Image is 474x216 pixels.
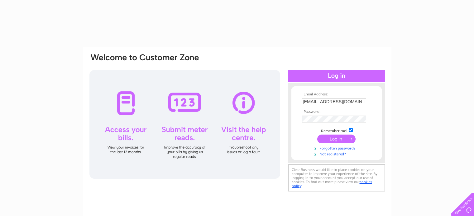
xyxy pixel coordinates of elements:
div: Clear Business would like to place cookies on your computer to improve your experience of the sit... [288,164,385,191]
input: Submit [317,135,356,143]
td: Remember me? [300,127,373,133]
th: Password: [300,110,373,114]
a: Forgotten password? [302,145,373,151]
a: Not registered? [302,151,373,157]
th: Email Address: [300,92,373,97]
a: cookies policy [292,180,372,188]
